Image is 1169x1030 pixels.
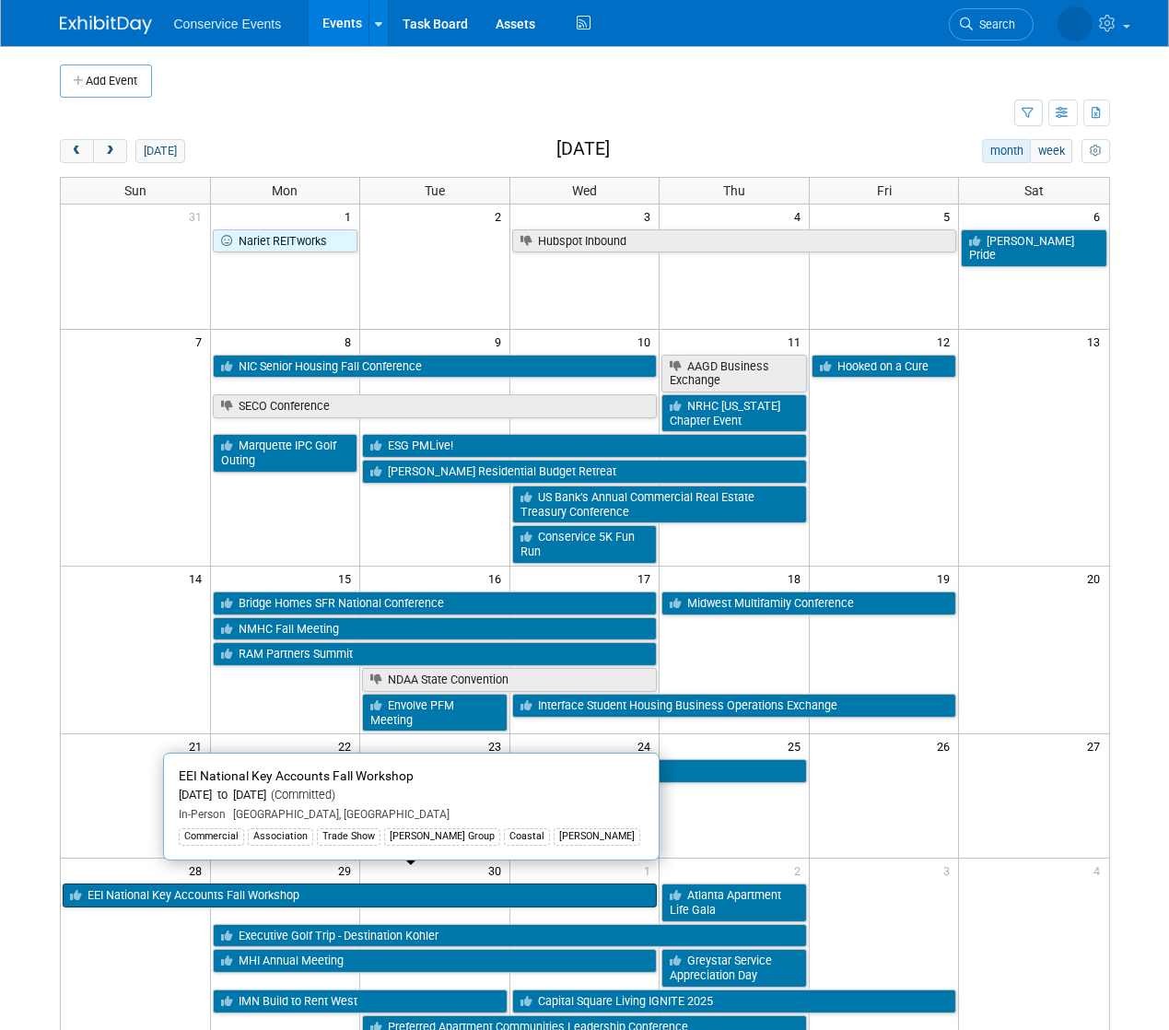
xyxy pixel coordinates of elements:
a: ESG PMLive! [362,434,807,458]
span: In-Person [179,808,226,821]
span: 2 [792,859,809,882]
span: 27 [1086,734,1109,757]
span: Thu [723,183,745,198]
span: Tue [425,183,445,198]
a: Executive Golf Trip - Destination Kohler [213,924,807,948]
span: Conservice Events [174,17,282,31]
a: Interface Student Housing Business Operations Exchange [512,694,957,718]
button: Add Event [60,64,152,98]
a: Atlanta Apartment Life Gala [661,884,807,921]
a: Envolve PFM Meeting [362,694,508,732]
span: Wed [572,183,597,198]
span: 21 [187,734,210,757]
span: 8 [343,330,359,353]
h2: [DATE] [556,139,610,159]
span: 24 [636,734,659,757]
button: myCustomButton [1081,139,1109,163]
button: [DATE] [135,139,184,163]
div: Association [248,828,313,845]
button: week [1030,139,1072,163]
a: NMHC Fall Meeting [213,617,658,641]
button: next [93,139,127,163]
span: Search [974,18,1016,31]
div: [PERSON_NAME] Group [384,828,500,845]
a: EEI National Key Accounts Fall Workshop [63,884,658,907]
a: Hubspot Inbound [512,229,957,253]
span: 1 [642,859,659,882]
a: Greystar Service Appreciation Day [661,949,807,987]
a: Marquette IPC Golf Outing [213,434,358,472]
a: [PERSON_NAME] Pride [961,229,1106,267]
span: 18 [786,567,809,590]
span: 9 [493,330,509,353]
button: month [982,139,1031,163]
span: Mon [272,183,298,198]
a: Search [949,8,1034,41]
span: 23 [486,734,509,757]
span: 26 [935,734,958,757]
div: Coastal [504,828,550,845]
span: 13 [1086,330,1109,353]
div: [PERSON_NAME] [554,828,640,845]
span: Sun [124,183,146,198]
span: 30 [486,859,509,882]
a: SECO Conference [213,394,658,418]
span: Fri [877,183,892,198]
a: Hooked on a Cure [812,355,957,379]
span: 4 [1093,859,1109,882]
span: 6 [1093,205,1109,228]
span: 2 [493,205,509,228]
span: 3 [642,205,659,228]
a: NIC Senior Housing Fall Conference [213,355,658,379]
span: 28 [187,859,210,882]
span: 10 [636,330,659,353]
span: [GEOGRAPHIC_DATA], [GEOGRAPHIC_DATA] [226,808,450,821]
span: EEI National Key Accounts Fall Workshop [179,768,414,783]
a: AAGD Business Exchange [661,355,807,392]
span: 25 [786,734,809,757]
span: 4 [792,205,809,228]
span: 20 [1086,567,1109,590]
div: [DATE] to [DATE] [179,788,644,803]
span: 29 [336,859,359,882]
a: IMN Build to Rent West [213,989,508,1013]
a: Bridge Homes SFR National Conference [213,591,658,615]
span: 15 [336,567,359,590]
span: 7 [193,330,210,353]
a: Capital Square Living IGNITE 2025 [512,989,957,1013]
span: Sat [1024,183,1044,198]
a: [PERSON_NAME] Residential Budget Retreat [362,460,807,484]
span: 19 [935,567,958,590]
span: 5 [941,205,958,228]
span: 14 [187,567,210,590]
a: NDAA State Convention [362,668,657,692]
img: ExhibitDay [60,16,152,34]
span: 11 [786,330,809,353]
span: 22 [336,734,359,757]
a: Conservice 5K Fun Run [512,525,658,563]
a: RAM Partners Summit [213,642,658,666]
div: Commercial [179,828,244,845]
span: 17 [636,567,659,590]
button: prev [60,139,94,163]
span: 12 [935,330,958,353]
a: Nariet REITworks [213,229,358,253]
a: NRHC [US_STATE] Chapter Event [661,394,807,432]
span: (Committed) [266,788,335,802]
i: Personalize Calendar [1090,146,1102,158]
span: 1 [343,205,359,228]
a: Midwest Multifamily Conference [661,591,956,615]
span: 31 [187,205,210,228]
div: Trade Show [317,828,380,845]
span: 16 [486,567,509,590]
img: Amiee Griffey [1058,6,1093,41]
a: MHI Annual Meeting [213,949,658,973]
span: 3 [941,859,958,882]
a: US Bank’s Annual Commercial Real Estate Treasury Conference [512,486,807,523]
